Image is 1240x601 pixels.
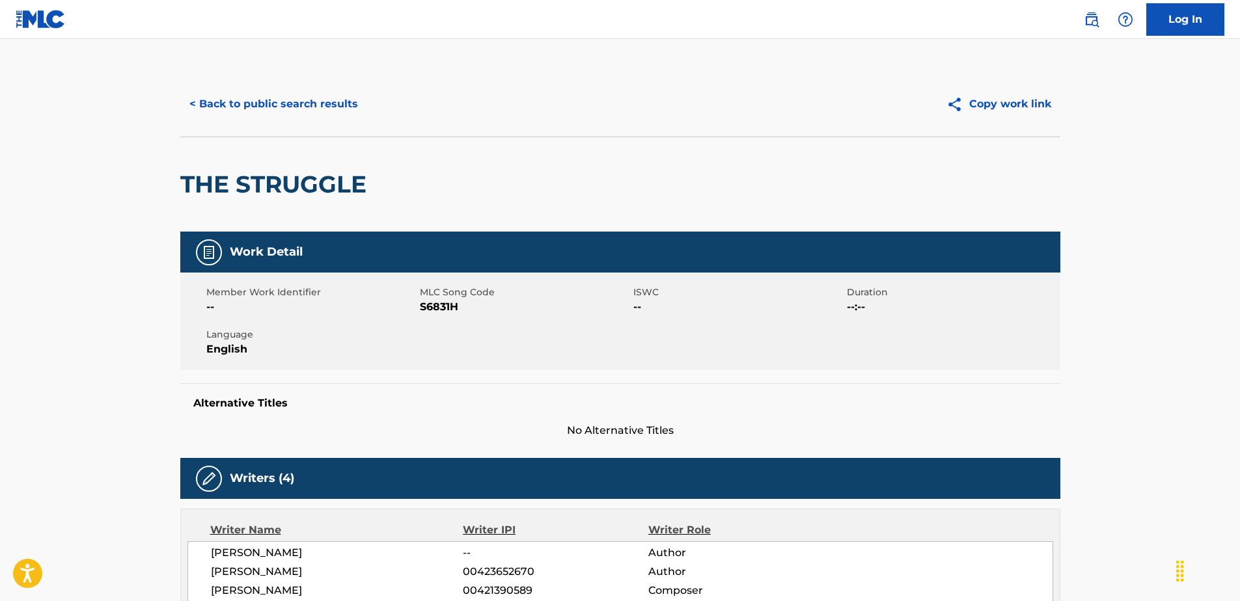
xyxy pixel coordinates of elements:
img: search [1084,12,1099,27]
span: [PERSON_NAME] [211,564,463,580]
span: Duration [847,286,1057,299]
span: MLC Song Code [420,286,630,299]
span: Author [648,545,817,561]
img: Writers [201,471,217,487]
button: Copy work link [937,88,1060,120]
span: 00421390589 [463,583,648,598]
span: Author [648,564,817,580]
div: Writer Role [648,522,817,538]
span: S6831H [420,299,630,315]
h2: THE STRUGGLE [180,170,373,199]
img: help [1118,12,1133,27]
button: < Back to public search results [180,88,367,120]
iframe: Chat Widget [1175,539,1240,601]
h5: Writers (4) [230,471,294,486]
span: -- [463,545,648,561]
span: Composer [648,583,817,598]
a: Public Search [1079,7,1105,33]
span: Member Work Identifier [206,286,417,299]
span: [PERSON_NAME] [211,583,463,598]
div: Help [1112,7,1138,33]
a: Log In [1146,3,1224,36]
span: English [206,341,417,357]
span: -- [206,299,417,315]
img: Copy work link [946,96,969,113]
span: --:-- [847,299,1057,315]
img: Work Detail [201,245,217,260]
div: Drag [1170,552,1191,591]
div: Writer IPI [463,522,648,538]
span: No Alternative Titles [180,423,1060,438]
span: ISWC [633,286,844,299]
span: [PERSON_NAME] [211,545,463,561]
span: -- [633,299,844,315]
h5: Work Detail [230,245,303,260]
img: MLC Logo [16,10,66,29]
div: Writer Name [210,522,463,538]
span: 00423652670 [463,564,648,580]
span: Language [206,328,417,341]
h5: Alternative Titles [193,397,1047,410]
